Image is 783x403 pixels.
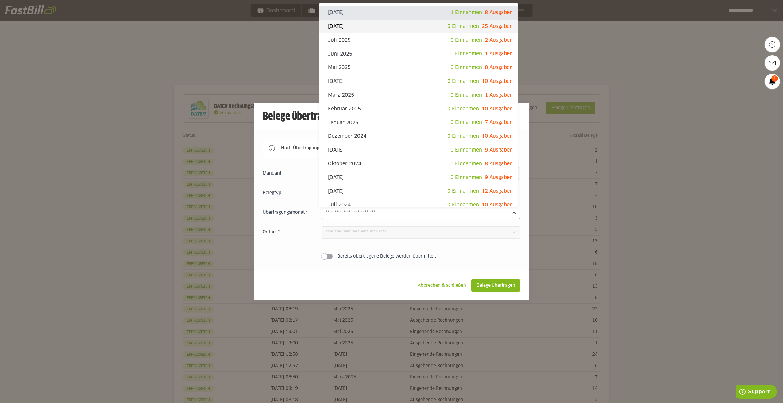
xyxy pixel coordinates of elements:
sl-option: [DATE] [319,75,518,88]
span: 0 Einnahmen [447,134,479,139]
span: 8 Ausgaben [485,65,513,70]
sl-option: Mai 2025 [319,61,518,75]
sl-option: [DATE] [319,20,518,33]
span: 10 Ausgaben [482,134,513,139]
sl-switch: Bereits übertragene Belege werden übermittelt [263,253,520,259]
span: 2 Ausgaben [485,38,513,43]
span: 1 Ausgaben [485,51,513,56]
sl-option: [DATE] [319,6,518,20]
span: 0 Einnahmen [447,189,479,194]
span: 10 Ausgaben [482,106,513,111]
span: 0 Einnahmen [447,79,479,84]
span: 8 Ausgaben [485,161,513,166]
span: 0 Einnahmen [450,175,482,180]
span: 25 Ausgaben [482,24,513,29]
span: 1 Einnahmen [450,10,482,15]
sl-option: Juli 2024 [319,198,518,212]
span: 0 Einnahmen [450,65,482,70]
iframe: Öffnet ein Widget, in dem Sie weitere Informationen finden [736,385,777,400]
span: 0 Einnahmen [450,51,482,56]
span: 0 Einnahmen [450,38,482,43]
span: 0 Einnahmen [447,106,479,111]
span: 0 Einnahmen [450,148,482,152]
span: 5 Einnahmen [447,24,479,29]
span: 8 Ausgaben [485,10,513,15]
sl-option: Juli 2025 [319,33,518,47]
span: 9 Ausgaben [485,148,513,152]
sl-option: Juni 2025 [319,47,518,61]
sl-option: [DATE] [319,184,518,198]
span: 0 Einnahmen [450,120,482,125]
sl-option: Februar 2025 [319,102,518,116]
sl-option: [DATE] [319,171,518,185]
sl-option: Oktober 2024 [319,157,518,171]
span: 9 Ausgaben [485,175,513,180]
span: 12 Ausgaben [482,189,513,194]
span: 1 Ausgaben [485,93,513,98]
span: 0 Einnahmen [450,93,482,98]
sl-button: Belege übertragen [471,279,520,292]
a: 1 [765,74,780,89]
sl-option: [DATE] [319,143,518,157]
sl-button: Abbrechen & schließen [412,279,471,292]
sl-option: Januar 2025 [319,116,518,129]
span: 0 Einnahmen [450,161,482,166]
sl-option: Dezember 2024 [319,129,518,143]
span: 7 Ausgaben [485,120,513,125]
span: 1 [771,75,778,82]
span: 10 Ausgaben [482,202,513,207]
span: 10 Ausgaben [482,79,513,84]
sl-option: März 2025 [319,88,518,102]
span: 0 Einnahmen [447,202,479,207]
